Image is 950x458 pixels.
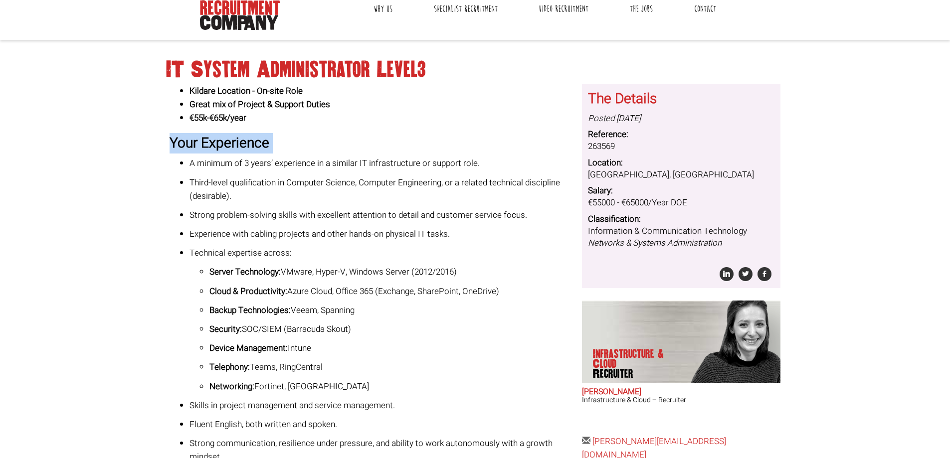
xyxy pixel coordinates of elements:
p: Infrastructure & Cloud [593,349,670,379]
p: Intune [209,341,574,355]
dd: 263569 [588,141,774,153]
p: Fortinet, [GEOGRAPHIC_DATA] [209,380,574,393]
p: Strong problem-solving skills with excellent attention to detail and customer service focus. [190,208,574,222]
dd: [GEOGRAPHIC_DATA], [GEOGRAPHIC_DATA] [588,169,774,181]
strong: Cloud & Productivity: [209,285,287,298]
p: Veeam, Spanning [209,304,574,317]
p: Experience with cabling projects and other hands-on physical IT tasks. [190,227,574,241]
h3: The Details [588,92,774,107]
strong: Kildare Location - On-site Role [190,85,303,97]
h3: Infrastructure & Cloud – Recruiter [582,396,780,404]
i: Networks & Systems Administration [588,237,722,249]
strong: Security: [209,323,242,335]
h2: [PERSON_NAME] [582,388,780,397]
strong: Your Experience [170,133,269,153]
span: Recruiter [593,369,670,379]
p: Technical expertise across: [190,246,574,260]
strong: Telephony: [209,361,250,373]
dd: Information & Communication Technology [588,225,774,250]
strong: €55k-€65k/year [190,112,246,124]
strong: Device Management: [209,342,288,354]
strong: Backup Technologies: [209,304,291,316]
p: Azure Cloud, Office 365 (Exchange, SharePoint, OneDrive) [209,285,574,298]
p: Fluent English, both written and spoken. [190,418,574,431]
p: A minimum of 3 years’ experience in a similar IT infrastructure or support role. [190,156,574,170]
dt: Reference: [588,129,774,141]
i: Posted [DATE] [588,112,641,125]
strong: Networking: [209,380,254,393]
p: Third-level qualification in Computer Science, Computer Engineering, or a related technical disci... [190,176,574,203]
p: Skills in project management and service management. [190,399,574,412]
strong: Server Technology: [209,266,281,278]
img: Sara O'Toole does Infrastructure & Cloud Recruiter [685,301,780,383]
p: SOC/SIEM (Barracuda Skout) [209,322,574,336]
p: VMware, Hyper-V, Windows Server (2012/2016) [209,265,574,279]
p: Teams, RingCentral [209,360,574,374]
h1: IT System Administrator Level3 [166,61,784,79]
dt: Location: [588,157,774,169]
dd: €55000 - €65000/Year DOE [588,197,774,209]
dt: Salary: [588,185,774,197]
strong: Great mix of Project & Support Duties [190,98,330,111]
dt: Classification: [588,213,774,225]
